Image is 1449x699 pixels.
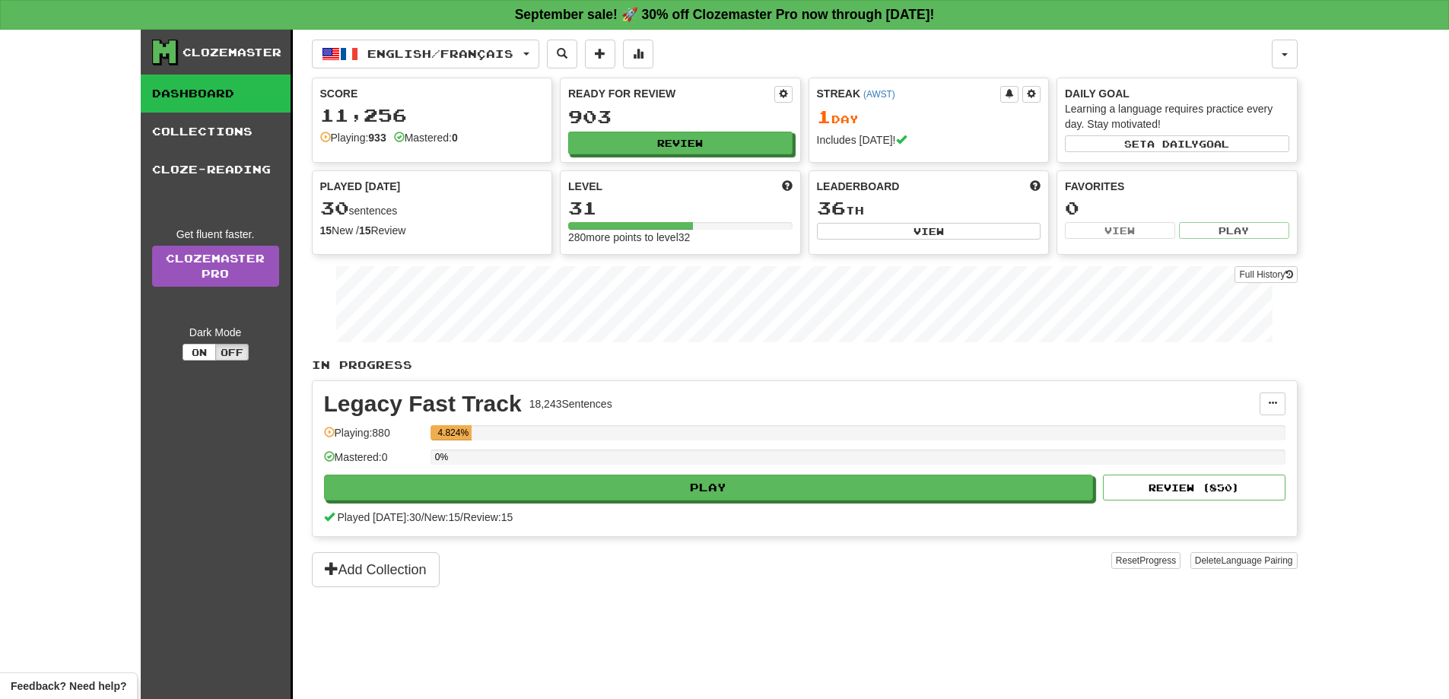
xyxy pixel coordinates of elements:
[421,511,424,523] span: /
[529,396,612,411] div: 18,243 Sentences
[152,325,279,340] div: Dark Mode
[1065,179,1289,194] div: Favorites
[817,199,1041,218] div: th
[320,106,545,125] div: 11,256
[141,151,291,189] a: Cloze-Reading
[463,511,513,523] span: Review: 15
[1065,199,1289,218] div: 0
[568,230,793,245] div: 280 more points to level 32
[1190,552,1298,569] button: DeleteLanguage Pairing
[568,132,793,154] button: Review
[324,450,423,475] div: Mastered: 0
[141,75,291,113] a: Dashboard
[320,199,545,218] div: sentences
[568,199,793,218] div: 31
[585,40,615,68] button: Add sentence to collection
[515,7,935,22] strong: September sale! 🚀 30% off Clozemaster Pro now through [DATE]!
[152,246,279,287] a: ClozemasterPro
[1065,135,1289,152] button: Seta dailygoal
[452,132,458,144] strong: 0
[368,132,386,144] strong: 933
[782,179,793,194] span: Score more points to level up
[817,223,1041,240] button: View
[1147,138,1199,149] span: a daily
[1221,555,1292,566] span: Language Pairing
[215,344,249,361] button: Off
[568,179,602,194] span: Level
[817,107,1041,127] div: Day
[817,197,846,218] span: 36
[11,678,126,694] span: Open feedback widget
[320,130,386,145] div: Playing:
[435,425,472,440] div: 4.824%
[568,107,793,126] div: 903
[1179,222,1289,239] button: Play
[1065,101,1289,132] div: Learning a language requires practice every day. Stay motivated!
[424,511,460,523] span: New: 15
[359,224,371,237] strong: 15
[324,392,522,415] div: Legacy Fast Track
[817,132,1041,148] div: Includes [DATE]!
[623,40,653,68] button: More stats
[324,475,1094,500] button: Play
[817,106,831,127] span: 1
[141,113,291,151] a: Collections
[312,552,440,587] button: Add Collection
[183,344,216,361] button: On
[367,47,513,60] span: English / Français
[320,86,545,101] div: Score
[1111,552,1180,569] button: ResetProgress
[324,425,423,450] div: Playing: 880
[460,511,463,523] span: /
[312,357,1298,373] p: In Progress
[312,40,539,68] button: English/Français
[1103,475,1285,500] button: Review (850)
[183,45,281,60] div: Clozemaster
[1065,222,1175,239] button: View
[394,130,458,145] div: Mastered:
[320,223,545,238] div: New / Review
[1235,266,1297,283] button: Full History
[1065,86,1289,101] div: Daily Goal
[863,89,895,100] a: (AWST)
[320,224,332,237] strong: 15
[1030,179,1041,194] span: This week in points, UTC
[547,40,577,68] button: Search sentences
[1139,555,1176,566] span: Progress
[568,86,774,101] div: Ready for Review
[817,86,1001,101] div: Streak
[320,179,401,194] span: Played [DATE]
[152,227,279,242] div: Get fluent faster.
[817,179,900,194] span: Leaderboard
[337,511,421,523] span: Played [DATE]: 30
[320,197,349,218] span: 30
